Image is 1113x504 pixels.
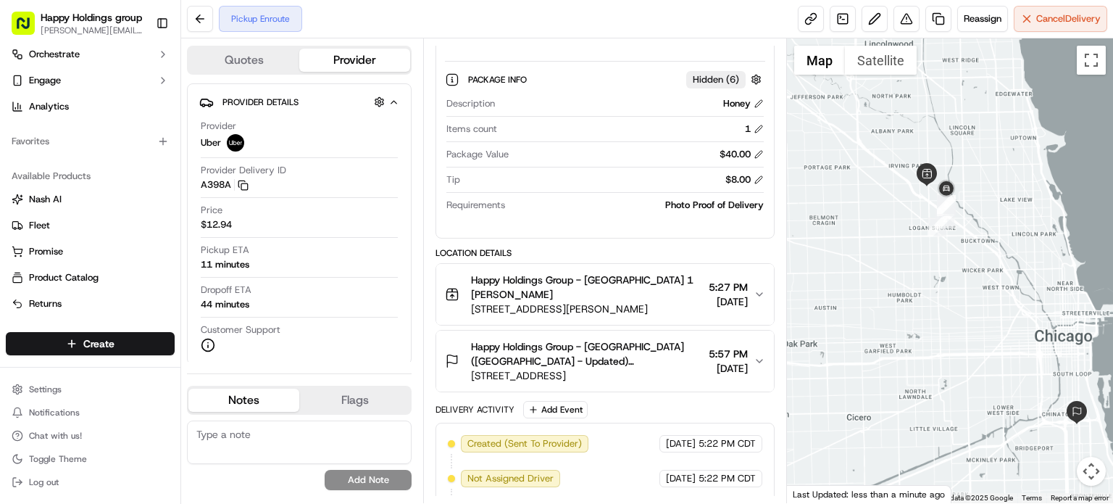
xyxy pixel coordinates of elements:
span: Provider [201,120,236,133]
button: Quotes [188,49,299,72]
button: Happy Holdings group [41,10,142,25]
span: Knowledge Base [29,210,111,225]
a: Terms (opens in new tab) [1022,494,1042,502]
div: 3 [937,197,956,216]
span: Orchestrate [29,48,80,61]
span: Product Catalog [29,271,99,284]
div: Honey [723,97,764,110]
button: Happy Holdings Group - [GEOGRAPHIC_DATA] ([GEOGRAPHIC_DATA] - Updated) [PERSON_NAME][STREET_ADDRE... [436,331,774,392]
button: Promise [6,240,175,263]
span: 5:22 PM CDT [699,437,756,450]
button: Happy Holdings group[PERSON_NAME][EMAIL_ADDRESS][DOMAIN_NAME] [6,6,150,41]
div: 5 [937,195,956,214]
div: 📗 [14,212,26,223]
span: Notifications [29,407,80,418]
span: Engage [29,74,61,87]
button: Provider [299,49,410,72]
div: Location Details [435,247,775,259]
span: Description [446,97,495,110]
span: Promise [29,245,63,258]
div: $40.00 [436,52,774,238]
div: 2 [935,210,954,228]
div: Last Updated: less than a minute ago [787,485,951,503]
span: Provider Details [222,96,299,108]
a: Returns [12,297,169,310]
div: Delivery Activity [435,404,514,416]
button: Show satellite imagery [845,46,917,75]
span: 5:22 PM CDT [699,472,756,485]
span: Package Info [468,74,530,86]
span: $12.94 [201,218,232,231]
span: Fleet [29,219,50,232]
span: Created (Sent To Provider) [467,437,582,450]
span: Package Value [446,148,509,161]
div: $40.00 [720,148,764,161]
button: [PERSON_NAME][EMAIL_ADDRESS][DOMAIN_NAME] [41,25,144,36]
span: Pickup ETA [201,244,249,257]
a: Product Catalog [12,271,169,284]
span: 5:57 PM [709,347,748,361]
span: Cancel Delivery [1036,12,1101,25]
div: Photo Proof of Delivery [511,199,764,212]
button: Product Catalog [6,266,175,289]
button: Orchestrate [6,43,175,66]
button: Reassign [957,6,1008,32]
button: Notes [188,389,299,412]
span: [STREET_ADDRESS] [471,368,703,383]
button: Toggle fullscreen view [1077,46,1106,75]
button: Toggle Theme [6,449,175,469]
span: Analytics [29,100,69,113]
span: Happy Holdings Group - [GEOGRAPHIC_DATA] ([GEOGRAPHIC_DATA] - Updated) [PERSON_NAME] [471,339,703,368]
a: Report a map error [1051,494,1109,502]
span: Tip [446,173,460,186]
span: Uber [201,136,221,149]
button: Notifications [6,402,175,423]
input: Got a question? Start typing here... [38,94,261,109]
span: Hidden ( 6 ) [693,73,739,86]
button: Create [6,332,175,355]
div: $8.00 [725,173,764,186]
span: Toggle Theme [29,453,87,465]
a: Fleet [12,219,169,232]
div: 44 minutes [201,298,249,311]
button: Show street map [794,46,845,75]
a: Promise [12,245,169,258]
button: Settings [6,379,175,400]
div: Start new chat [49,139,238,153]
button: Hidden (6) [686,70,765,88]
span: [DATE] [666,437,696,450]
img: Google [791,484,838,503]
div: Available Products [6,165,175,188]
button: Nash AI [6,188,175,211]
div: Favorites [6,130,175,153]
a: Nash AI [12,193,169,206]
div: 11 minutes [201,258,249,271]
span: [DATE] [709,294,748,309]
div: We're available if you need us! [49,153,183,165]
span: Price [201,204,222,217]
p: Welcome 👋 [14,58,264,81]
span: Map data ©2025 Google [934,494,1013,502]
button: CancelDelivery [1014,6,1107,32]
button: Chat with us! [6,426,175,446]
span: Log out [29,476,59,488]
button: Provider Details [199,90,399,114]
span: Settings [29,384,62,395]
button: Log out [6,472,175,492]
span: Nash AI [29,193,62,206]
button: Happy Holdings Group - [GEOGRAPHIC_DATA] 1 [PERSON_NAME][STREET_ADDRESS][PERSON_NAME]5:27 PM[DATE] [436,264,774,325]
span: Customer Support [201,323,280,336]
span: Returns [29,297,62,310]
a: Open this area in Google Maps (opens a new window) [791,484,838,503]
span: Create [83,336,114,351]
span: Dropoff ETA [201,284,251,297]
button: Start new chat [246,143,264,160]
div: 💻 [122,212,134,223]
button: Engage [6,69,175,92]
a: Analytics [6,95,175,118]
span: Happy Holdings Group - [GEOGRAPHIC_DATA] 1 [PERSON_NAME] [471,273,703,302]
img: uber-new-logo.jpeg [227,134,244,152]
button: Add Event [523,401,588,418]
